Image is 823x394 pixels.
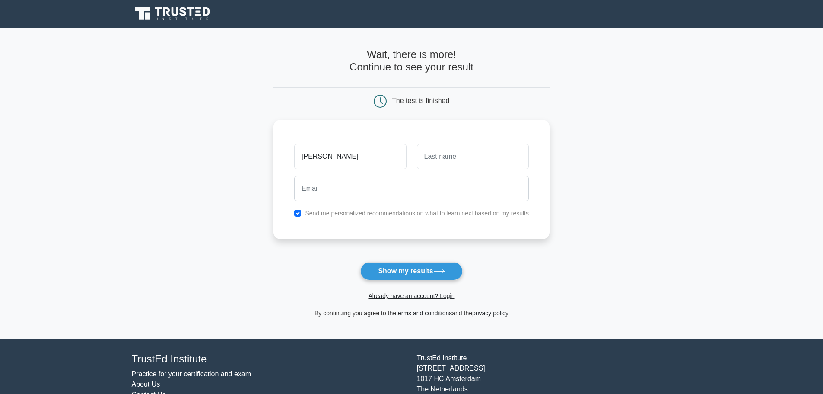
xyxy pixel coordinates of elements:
[268,308,555,318] div: By continuing you agree to the and the
[132,353,407,365] h4: TrustEd Institute
[273,48,550,74] h4: Wait, there is more! Continue to see your result
[396,310,452,317] a: terms and conditions
[368,292,454,299] a: Already have an account? Login
[294,144,406,169] input: First name
[132,370,251,378] a: Practice for your certification and exam
[392,97,449,104] div: The test is finished
[360,262,462,280] button: Show my results
[472,310,508,317] a: privacy policy
[417,144,529,169] input: Last name
[294,176,529,201] input: Email
[132,381,160,388] a: About Us
[305,210,529,217] label: Send me personalized recommendations on what to learn next based on my results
